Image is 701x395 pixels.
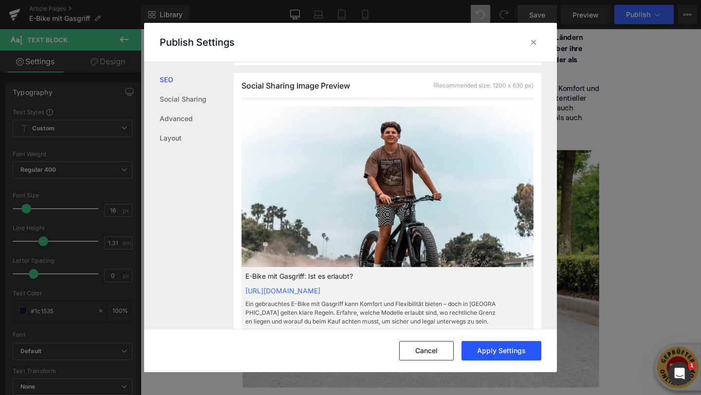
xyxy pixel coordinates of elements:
[107,58,482,109] p: Die Verwirrung ist durchaus verständlich: Einerseits versprechen E-Bikes mit Gasgriff maximalen K...
[245,287,320,295] a: [URL][DOMAIN_NAME]
[433,81,534,90] div: (Recommended size: 1200 x 630 px)
[668,362,691,385] iframe: Intercom live chat
[160,90,234,109] a: Social Sharing
[241,81,350,90] span: Social Sharing Image Preview
[160,109,234,128] a: Advanced
[245,300,498,326] p: Ein gebrauchtes E-Bike mit Gasgriff kann Komfort und Flexibilität bieten – doch in [GEOGRAPHIC_DA...
[160,70,234,90] a: SEO
[11,320,50,356] iframe: Gorgias live chat messenger
[245,271,498,282] p: E-Bike mit Gasgriff: Ist es erlaubt?
[107,38,176,50] a: gebrauchtes E-Bike
[399,341,454,360] button: Cancel
[461,341,541,360] button: Apply Settings
[160,36,235,48] p: Publish Settings
[171,99,239,109] a: gebrauchtes E-Bike
[160,128,234,148] a: Layout
[688,362,696,370] span: 1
